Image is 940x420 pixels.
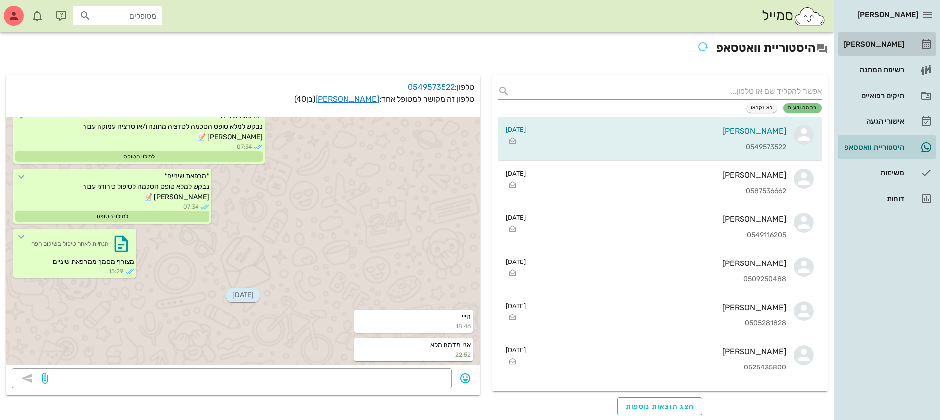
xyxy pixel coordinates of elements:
small: [DATE] [506,125,526,134]
a: [PERSON_NAME] [838,32,936,56]
p: טלפון: [12,81,474,93]
div: 0549573522 [534,143,786,152]
span: אני מדמם מלא [430,341,471,349]
div: [PERSON_NAME] [534,126,786,136]
div: 0549116205 [534,231,786,240]
h2: היסטוריית וואטסאפ [6,38,828,59]
span: הצג תוצאות נוספות [626,402,694,411]
div: היסטוריית וואטסאפ [841,143,904,151]
div: [PERSON_NAME] [534,347,786,356]
small: 22:52 [356,350,471,359]
div: 0505281828 [534,319,786,328]
div: סמייל [762,5,826,27]
div: למילוי הטופס [15,211,209,222]
div: [PERSON_NAME] [534,303,786,312]
span: 15:29 [109,267,123,276]
span: [PERSON_NAME] [857,10,918,19]
small: [DATE] [506,301,526,311]
a: 0549573522 [408,82,455,92]
div: הנחיות לאחר טיפול בשיקום הפה [31,240,108,248]
div: תיקים רפואיים [841,92,904,100]
span: כל ההודעות [788,105,817,111]
button: לא נקראו [746,103,778,113]
div: 0525435800 [534,364,786,372]
span: הייי [462,313,471,321]
p: טלפון זה מקושר למטופל אחד: [12,93,474,105]
div: אישורי הגעה [841,117,904,125]
a: רשימת המתנה [838,58,936,82]
span: *מרפאת שיניים* נבקש למלא טופס הסכמה לסדציה מתונה ו/או סדציה עמוקה עבור [PERSON_NAME] 📝 [81,112,263,141]
div: [PERSON_NAME] [841,40,904,48]
span: 07:34 [237,142,252,151]
div: למילוי הטופס [15,151,263,162]
button: כל ההודעות [783,103,822,113]
button: הצג תוצאות נוספות [617,397,703,415]
a: דוחות [838,187,936,210]
input: אפשר להקליד שם או טלפון... [514,83,822,99]
small: [DATE] [506,257,526,266]
span: תג [29,8,35,14]
a: משימות [838,161,936,185]
div: [PERSON_NAME] [534,214,786,224]
a: [PERSON_NAME] [315,94,379,104]
small: [DATE] [506,345,526,355]
a: אישורי הגעה [838,109,936,133]
span: 07:34 [183,202,198,211]
a: תיקים רפואיים [838,84,936,107]
img: SmileCloud logo [793,6,826,26]
span: (בן ) [294,94,315,104]
span: לא נקראו [751,105,773,111]
small: [DATE] [506,213,526,222]
div: דוחות [841,195,904,203]
span: *מרפאת שיניים* נבקש למלא טופס הסכמה לטיפול כירורגי עבור [PERSON_NAME] 📝 [81,172,209,201]
div: 0509250488 [534,275,786,284]
div: משימות [841,169,904,177]
span: 40 [297,94,306,104]
div: 0587536662 [534,187,786,196]
div: [PERSON_NAME] [534,170,786,180]
a: היסטוריית וואטסאפ [838,135,936,159]
div: רשימת המתנה [841,66,904,74]
span: מצורף מסמך ממרפאת שיניים [53,258,134,266]
small: 18:46 [356,322,471,331]
div: [PERSON_NAME] [534,259,786,268]
small: [DATE] [506,169,526,178]
span: [DATE] [226,288,260,302]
